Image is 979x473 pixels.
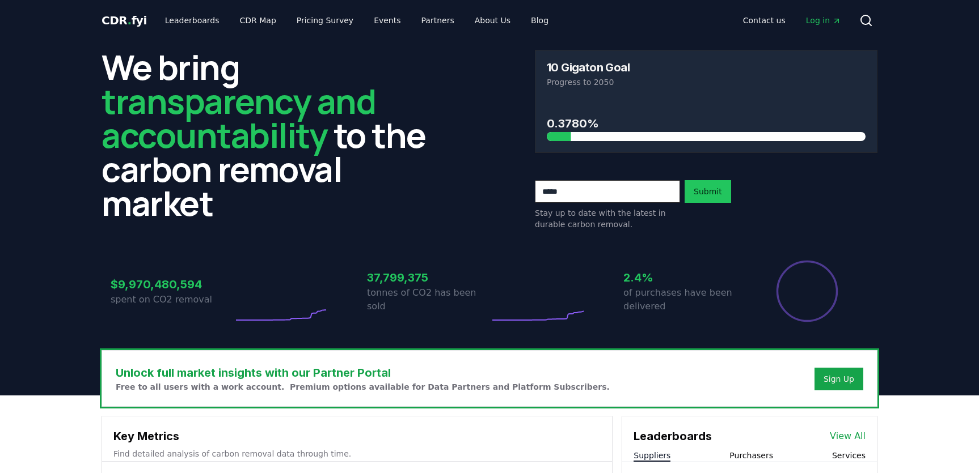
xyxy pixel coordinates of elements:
h2: We bring to the carbon removal market [102,50,444,220]
h3: 0.3780% [547,115,866,132]
p: Find detailed analysis of carbon removal data through time. [113,448,601,459]
button: Suppliers [634,450,670,461]
a: Partners [412,10,463,31]
h3: Key Metrics [113,428,601,445]
h3: 37,799,375 [367,269,489,286]
h3: 2.4% [623,269,746,286]
a: Leaderboards [156,10,229,31]
h3: Leaderboards [634,428,712,445]
p: Free to all users with a work account. Premium options available for Data Partners and Platform S... [116,381,610,393]
nav: Main [734,10,850,31]
a: Events [365,10,410,31]
button: Services [832,450,866,461]
p: Stay up to date with the latest in durable carbon removal. [535,207,680,230]
p: tonnes of CO2 has been sold [367,286,489,313]
div: Percentage of sales delivered [775,259,839,323]
a: About Us [466,10,520,31]
h3: Unlock full market insights with our Partner Portal [116,364,610,381]
span: transparency and accountability [102,78,375,158]
button: Sign Up [815,368,863,390]
a: Log in [797,10,850,31]
span: Log in [806,15,841,26]
p: of purchases have been delivered [623,286,746,313]
h3: $9,970,480,594 [111,276,233,293]
h3: 10 Gigaton Goal [547,62,630,73]
button: Purchasers [729,450,773,461]
a: Pricing Survey [288,10,362,31]
p: Progress to 2050 [547,76,866,88]
span: CDR fyi [102,14,147,27]
nav: Main [156,10,558,31]
a: Contact us [734,10,795,31]
span: . [128,14,132,27]
p: spent on CO2 removal [111,293,233,306]
a: Blog [522,10,558,31]
button: Submit [685,180,731,203]
a: CDR Map [231,10,285,31]
a: Sign Up [824,373,854,385]
a: CDR.fyi [102,12,147,28]
a: View All [830,429,866,443]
